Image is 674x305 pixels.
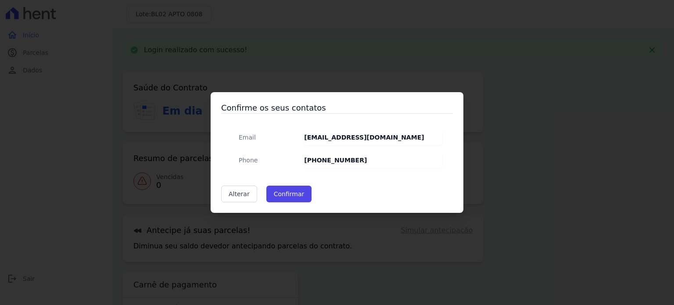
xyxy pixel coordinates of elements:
span: translation missing: pt-BR.public.contracts.modal.confirmation.phone [239,157,258,164]
a: Alterar [221,186,257,202]
button: Confirmar [266,186,312,202]
strong: [EMAIL_ADDRESS][DOMAIN_NAME] [304,134,424,141]
span: translation missing: pt-BR.public.contracts.modal.confirmation.email [239,134,256,141]
h3: Confirme os seus contatos [221,103,453,113]
strong: [PHONE_NUMBER] [304,157,367,164]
